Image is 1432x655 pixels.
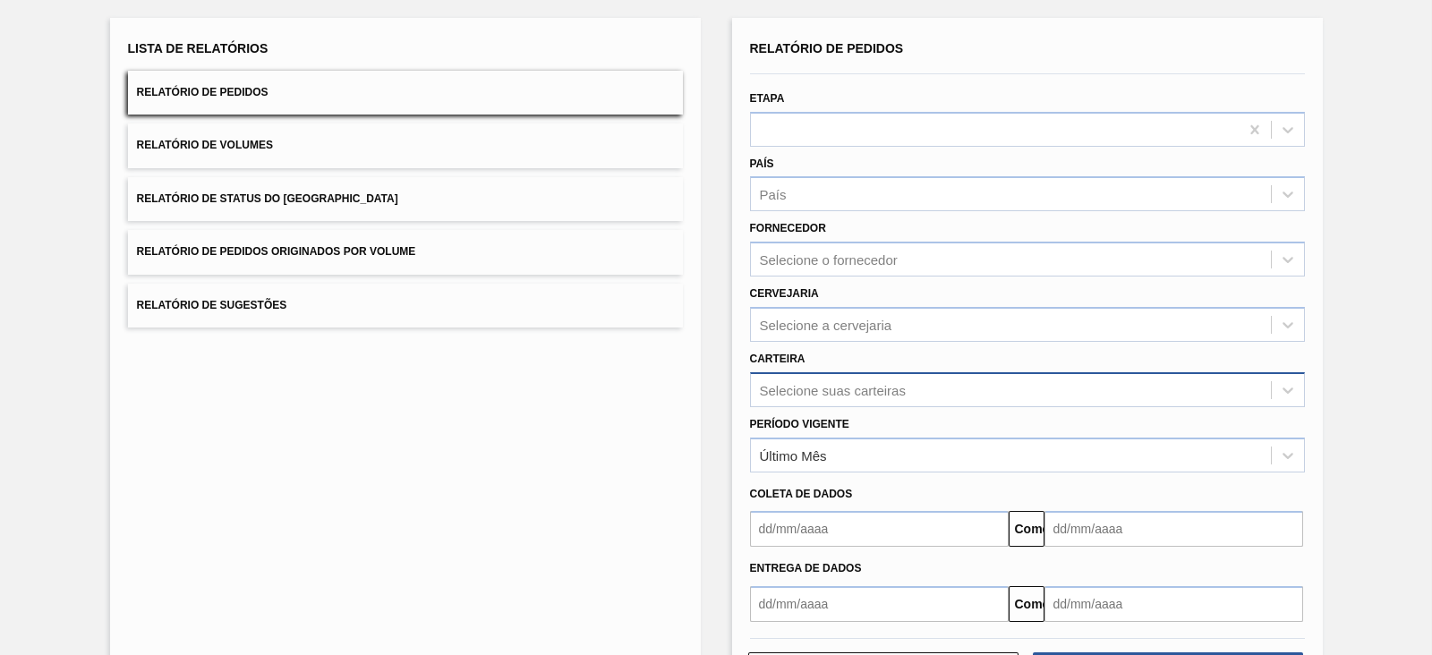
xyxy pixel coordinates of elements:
input: dd/mm/aaaa [1044,586,1303,622]
input: dd/mm/aaaa [750,511,1009,547]
font: Carteira [750,353,805,365]
button: Relatório de Status do [GEOGRAPHIC_DATA] [128,177,683,221]
font: País [760,187,787,202]
font: Último Mês [760,447,827,463]
input: dd/mm/aaaa [750,586,1009,622]
font: Relatório de Status do [GEOGRAPHIC_DATA] [137,192,398,205]
button: Relatório de Pedidos Originados por Volume [128,230,683,274]
button: Relatório de Volumes [128,123,683,167]
button: Relatório de Pedidos [128,71,683,115]
input: dd/mm/aaaa [1044,511,1303,547]
font: Cervejaria [750,287,819,300]
font: Relatório de Pedidos Originados por Volume [137,246,416,259]
font: Período Vigente [750,418,849,430]
font: Comeu [1015,597,1057,611]
font: Selecione suas carteiras [760,382,906,397]
font: Relatório de Volumes [137,140,273,152]
font: Fornecedor [750,222,826,234]
font: Relatório de Sugestões [137,299,287,311]
button: Comeu [1009,586,1044,622]
button: Comeu [1009,511,1044,547]
font: Etapa [750,92,785,105]
button: Relatório de Sugestões [128,284,683,327]
font: Comeu [1015,522,1057,536]
font: Selecione o fornecedor [760,252,898,268]
font: Coleta de dados [750,488,853,500]
font: Relatório de Pedidos [137,86,268,98]
font: País [750,157,774,170]
font: Lista de Relatórios [128,41,268,55]
font: Entrega de dados [750,562,862,574]
font: Selecione a cervejaria [760,317,892,332]
font: Relatório de Pedidos [750,41,904,55]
